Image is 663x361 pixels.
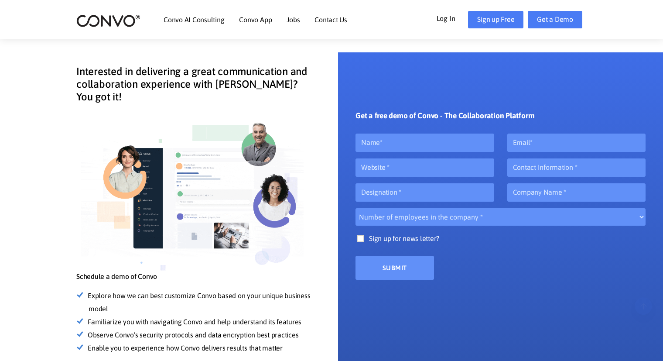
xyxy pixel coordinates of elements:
a: Sign up Free [468,11,523,28]
input: Company Name * [507,183,646,202]
h4: Interested in delivering a great communication and collaboration experience with [PERSON_NAME]? Y... [76,65,312,110]
input: Email* [507,134,646,152]
a: Contact Us [314,16,347,23]
img: getademo-left-img.png [76,112,312,272]
li: Explore how we can best customize Convo based on your unique business model [89,289,312,316]
a: Log In [437,11,468,25]
input: Name* [355,134,494,152]
a: Convo AI Consulting [164,16,224,23]
h4: Schedule a demo of Convo [76,272,312,287]
img: logo_2.png [76,14,140,28]
h3: Get a free demo of Convo - The Collaboration Platform [355,111,534,127]
li: Enable you to experience how Convo delivers results that matter [89,342,312,355]
a: Convo App [239,16,272,23]
input: Website * [355,158,494,177]
input: Submit [355,256,434,280]
input: Contact Information * [507,158,646,177]
label: Sign up for news letter? [355,232,646,254]
input: Designation * [355,183,494,202]
a: Get a Demo [528,11,582,28]
li: Familiarize you with navigating Convo and help understand its features [89,316,312,329]
a: Jobs [287,16,300,23]
li: Observe Convo’s security protocols and data encryption best practices [89,329,312,342]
